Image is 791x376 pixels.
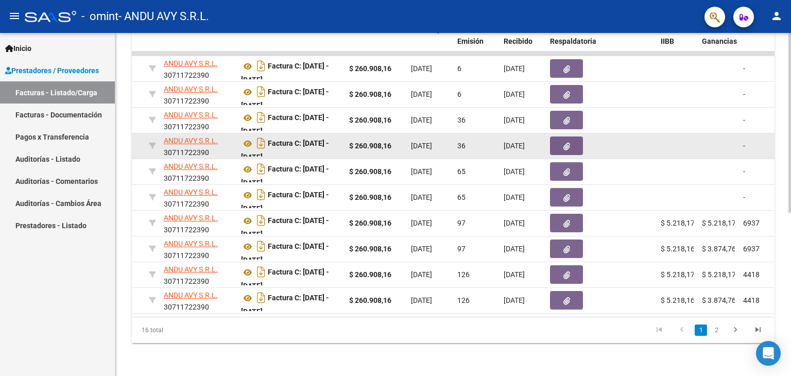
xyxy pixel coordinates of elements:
[411,90,432,98] span: [DATE]
[504,167,525,176] span: [DATE]
[457,25,493,45] span: Días desde Emisión
[254,264,268,280] i: Descargar documento
[349,193,391,201] strong: $ 260.908,16
[657,19,698,64] datatable-header-cell: Retencion IIBB
[237,19,345,64] datatable-header-cell: CPBT
[241,165,329,187] strong: Factura C: [DATE] - [DATE]
[118,5,209,28] span: - ANDU AVY S.R.L.
[411,296,432,304] span: [DATE]
[164,188,218,196] span: ANDU AVY S.R.L.
[743,142,745,150] span: -
[411,270,432,279] span: [DATE]
[698,19,739,64] datatable-header-cell: Retención Ganancias
[504,296,525,304] span: [DATE]
[164,83,233,105] div: 30711722390
[457,64,461,73] span: 6
[672,324,692,336] a: go to previous page
[411,219,432,227] span: [DATE]
[702,270,736,279] span: $ 5.218,17
[661,25,694,45] span: Retencion IIBB
[504,142,525,150] span: [DATE]
[702,25,737,45] span: Retención Ganancias
[457,296,470,304] span: 126
[756,341,781,366] div: Open Intercom Messenger
[349,64,391,73] strong: $ 260.908,16
[164,240,218,248] span: ANDU AVY S.R.L.
[661,219,695,227] span: $ 5.218,17
[241,114,329,136] strong: Factura C: [DATE] - [DATE]
[254,238,268,254] i: Descargar documento
[457,219,466,227] span: 97
[5,65,99,76] span: Prestadores / Proveedores
[743,64,745,73] span: -
[411,245,432,253] span: [DATE]
[164,238,233,260] div: 30711722390
[407,19,453,64] datatable-header-cell: Fecha Cpbt
[164,186,233,208] div: 30711722390
[349,90,391,98] strong: $ 260.908,16
[770,10,783,22] mat-icon: person
[453,19,500,64] datatable-header-cell: Días desde Emisión
[743,116,745,124] span: -
[457,245,466,253] span: 97
[164,58,233,79] div: 30711722390
[743,219,760,227] span: 6937
[164,214,218,222] span: ANDU AVY S.R.L.
[81,5,118,28] span: - omint
[661,245,695,253] span: $ 5.218,16
[411,167,432,176] span: [DATE]
[254,83,268,100] i: Descargar documento
[504,90,525,98] span: [DATE]
[8,10,21,22] mat-icon: menu
[164,111,218,119] span: ANDU AVY S.R.L.
[241,88,329,110] strong: Factura C: [DATE] - [DATE]
[457,142,466,150] span: 36
[254,58,268,74] i: Descargar documento
[164,162,218,170] span: ANDU AVY S.R.L.
[504,270,525,279] span: [DATE]
[457,90,461,98] span: 6
[504,193,525,201] span: [DATE]
[457,193,466,201] span: 65
[504,219,525,227] span: [DATE]
[349,245,391,253] strong: $ 260.908,16
[160,19,237,64] datatable-header-cell: Razón Social
[164,109,233,131] div: 30711722390
[349,116,391,124] strong: $ 260.908,16
[132,317,259,343] div: 16 total
[254,212,268,229] i: Descargar documento
[241,191,329,213] strong: Factura C: [DATE] - [DATE]
[254,186,268,203] i: Descargar documento
[164,264,233,285] div: 30711722390
[411,142,432,150] span: [DATE]
[743,90,745,98] span: -
[254,109,268,126] i: Descargar documento
[241,217,329,239] strong: Factura C: [DATE] - [DATE]
[164,161,233,182] div: 30711722390
[254,135,268,151] i: Descargar documento
[661,270,695,279] span: $ 5.218,17
[164,135,233,157] div: 30711722390
[661,296,695,304] span: $ 5.218,16
[608,19,657,64] datatable-header-cell: Auditoria
[164,291,218,299] span: ANDU AVY S.R.L.
[411,116,432,124] span: [DATE]
[164,59,218,67] span: ANDU AVY S.R.L.
[411,193,432,201] span: [DATE]
[164,136,218,145] span: ANDU AVY S.R.L.
[349,270,391,279] strong: $ 260.908,16
[349,167,391,176] strong: $ 260.908,16
[345,19,407,64] datatable-header-cell: Monto
[457,167,466,176] span: 65
[500,19,546,64] datatable-header-cell: Fecha Recibido
[743,270,760,279] span: 4418
[710,324,723,336] a: 2
[504,245,525,253] span: [DATE]
[164,265,218,274] span: ANDU AVY S.R.L.
[739,19,780,64] datatable-header-cell: OP
[504,116,525,124] span: [DATE]
[743,245,760,253] span: 6937
[709,321,724,339] li: page 2
[693,321,709,339] li: page 1
[702,219,736,227] span: $ 5.218,17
